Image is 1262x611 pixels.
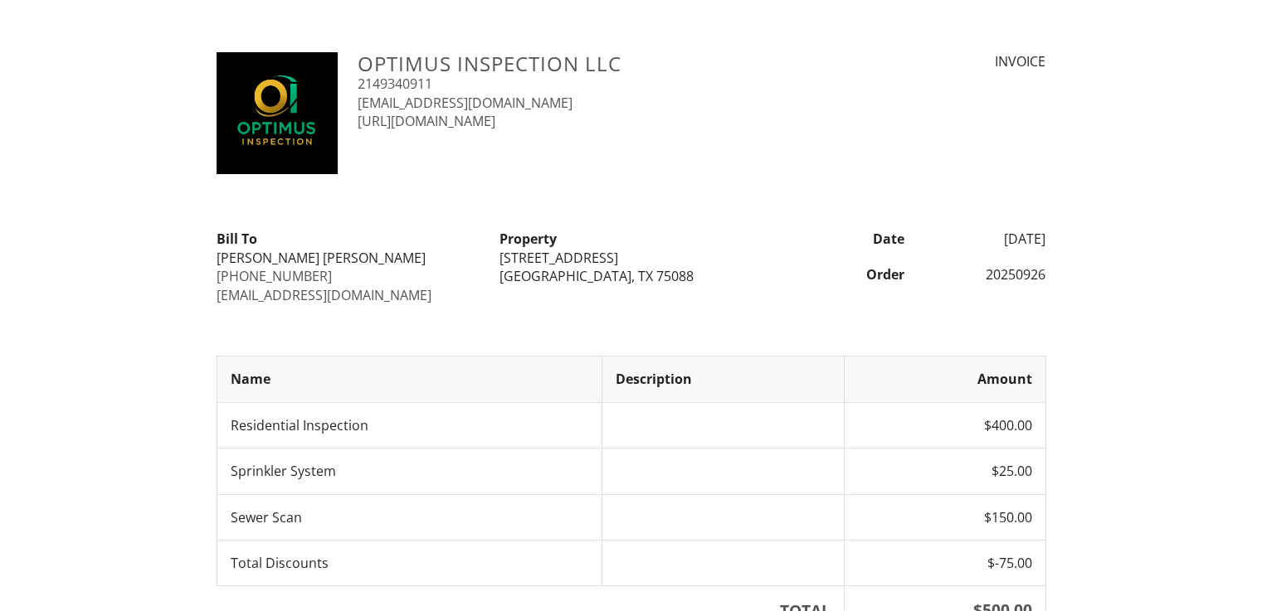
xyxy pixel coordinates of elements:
[844,449,1045,494] td: $25.00
[772,265,914,284] div: Order
[844,356,1045,402] th: Amount
[217,249,480,267] div: [PERSON_NAME] [PERSON_NAME]
[217,52,339,174] img: Optimus%20Inspection%20Logo%20Design.png
[602,356,844,402] th: Description
[914,265,1056,284] div: 20250926
[358,112,495,130] a: [URL][DOMAIN_NAME]
[231,462,336,480] span: Sprinkler System
[499,267,763,285] div: [GEOGRAPHIC_DATA], TX 75088
[231,508,302,526] span: Sewer Scan
[914,230,1056,248] div: [DATE]
[358,75,432,93] a: 2149340911
[844,402,1045,448] td: $400.00
[231,554,329,572] span: Total Discounts
[499,249,763,267] div: [STREET_ADDRESS]
[217,356,602,402] th: Name
[358,52,833,75] h3: Optimus Inspection LLC
[231,416,368,434] span: Residential Inspection
[844,540,1045,585] td: $-75.00
[844,494,1045,540] td: $150.00
[217,286,431,304] a: [EMAIL_ADDRESS][DOMAIN_NAME]
[358,94,573,112] a: [EMAIL_ADDRESS][DOMAIN_NAME]
[217,267,332,285] a: [PHONE_NUMBER]
[499,230,557,248] strong: Property
[217,230,257,248] strong: Bill To
[772,230,914,248] div: Date
[853,52,1045,70] div: INVOICE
